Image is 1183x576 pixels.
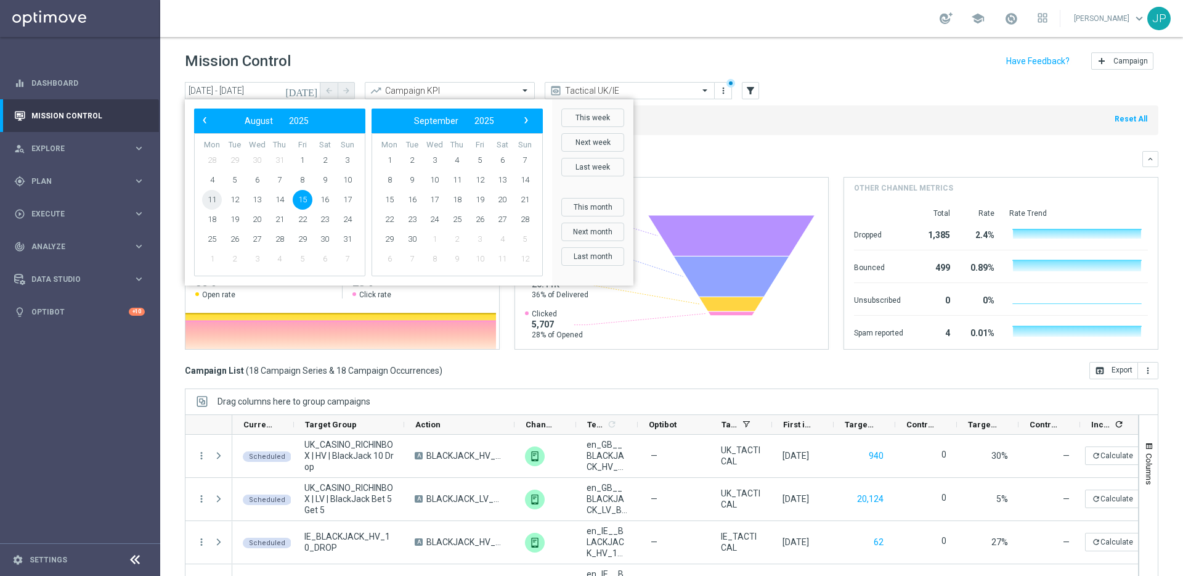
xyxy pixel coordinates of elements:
[243,537,291,548] colored-tag: Scheduled
[31,243,133,250] span: Analyze
[447,190,467,210] span: 18
[965,208,994,218] div: Rate
[202,190,222,210] span: 11
[468,140,491,150] th: weekday
[515,190,535,210] span: 21
[14,111,145,121] button: Mission Control
[1091,420,1112,429] span: Increase
[492,229,512,249] span: 4
[783,450,809,461] div: 15 Aug 2025, Friday
[1092,538,1100,546] i: refresh
[1097,56,1107,66] i: add
[587,482,627,516] span: en_GB__BLACKJACK_LV_BET5GET5_WEEK20__NVIP_RI_AUT_GM - en_GB__BLACKJACK_LV_BET5GET5_WEEK20__NVIP_R...
[1112,418,1124,431] span: Calculate column
[1085,446,1140,465] button: refreshCalculate
[415,420,441,429] span: Action
[246,365,249,376] span: (
[249,365,439,376] span: 18 Campaign Series & 18 Campaign Occurrences
[649,420,677,429] span: Optibot
[1089,362,1138,379] button: open_in_browser Export
[14,143,25,154] i: person_search
[338,249,357,269] span: 7
[651,493,657,504] span: —
[965,257,994,276] div: 0.89%
[338,150,357,170] span: 3
[133,273,145,285] i: keyboard_arrow_right
[338,210,357,229] span: 24
[270,190,290,210] span: 14
[515,150,535,170] span: 7
[783,420,813,429] span: First in Range
[293,249,312,269] span: 5
[202,170,222,190] span: 4
[1146,155,1155,163] i: keyboard_arrow_down
[202,150,222,170] span: 28
[1089,365,1158,375] multiple-options-button: Export to CSV
[605,418,617,431] span: Calculate column
[201,140,224,150] th: weekday
[532,309,583,319] span: Clicked
[315,170,335,190] span: 9
[14,242,145,252] button: track_changes Analyze keyboard_arrow_right
[561,133,624,152] button: Next week
[402,190,422,210] span: 16
[492,249,512,269] span: 11
[1063,537,1070,547] span: —
[380,170,399,190] span: 8
[515,170,535,190] span: 14
[31,295,129,328] a: Optibot
[304,531,394,553] span: IE_BLACKJACK_HV_10_DROP
[247,249,267,269] span: 3
[269,140,291,150] th: weekday
[550,84,562,97] i: preview
[338,229,357,249] span: 31
[415,538,423,546] span: A
[293,170,312,190] span: 8
[14,144,145,154] button: person_search Explore keyboard_arrow_right
[224,140,246,150] th: weekday
[525,533,545,553] div: OtherLevels
[315,249,335,269] span: 6
[14,307,145,317] button: lightbulb Optibot +10
[270,150,290,170] span: 31
[991,537,1008,547] span: 27%
[492,210,512,229] span: 27
[426,493,504,504] span: BLACKJACK_LV_BET5GET5
[380,150,399,170] span: 1
[854,224,903,244] div: Dropped
[918,224,950,244] div: 1,385
[447,210,467,229] span: 25
[225,150,245,170] span: 29
[243,420,273,429] span: Current Status
[415,495,423,503] span: A
[217,397,370,406] div: Row Groups
[470,210,490,229] span: 26
[185,99,633,286] bs-daterangepicker-container: calendar
[1030,420,1059,429] span: Control Response Rate
[941,535,946,546] label: 0
[721,488,762,510] span: UK_TACTICAL
[380,229,399,249] span: 29
[470,229,490,249] span: 3
[513,140,536,150] th: weekday
[202,210,222,229] span: 18
[515,249,535,269] span: 12
[217,397,370,406] span: Drag columns here to group campaigns
[133,175,145,187] i: keyboard_arrow_right
[196,537,207,548] button: more_vert
[918,257,950,276] div: 499
[1063,494,1070,504] span: —
[196,450,207,461] button: more_vert
[651,537,657,548] span: —
[1143,366,1153,376] i: more_vert
[414,116,458,126] span: September
[515,229,535,249] span: 5
[293,190,312,210] span: 15
[941,449,946,460] label: 0
[402,210,422,229] span: 23
[406,113,466,129] button: September
[587,525,627,559] span: en_IE__BLACKJACK_HV_10_DROP_WEEK20__NVIP_RI_AUT_GM - en_IE__BLACKJACK_HV_10_DROP_WEEK20__NVIP_RI_...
